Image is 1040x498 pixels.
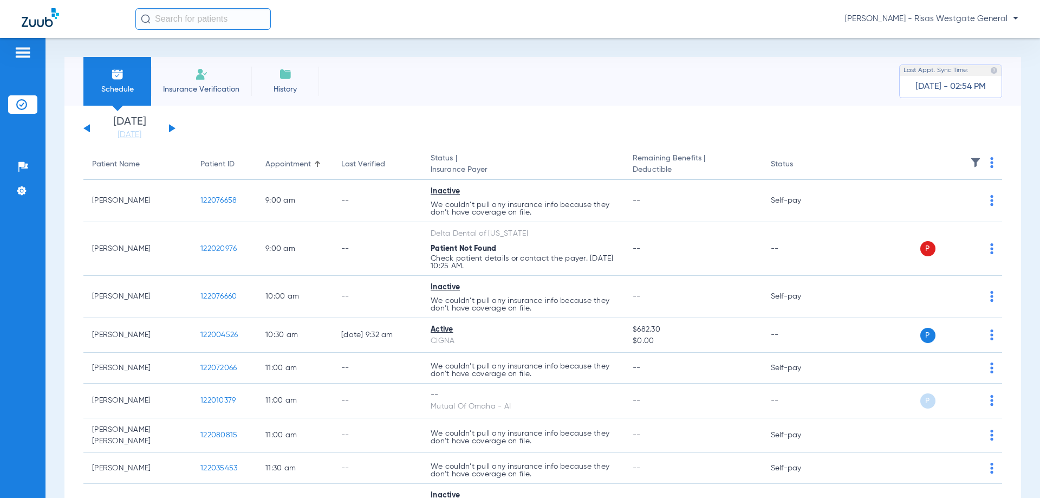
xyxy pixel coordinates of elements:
[92,159,140,170] div: Patient Name
[333,384,422,418] td: --
[200,464,237,472] span: 122035453
[970,157,981,168] img: filter.svg
[257,418,333,453] td: 11:00 AM
[200,197,237,204] span: 122076658
[195,68,208,81] img: Manual Insurance Verification
[431,390,615,401] div: --
[431,401,615,412] div: Mutual Of Omaha - AI
[22,8,59,27] img: Zuub Logo
[83,353,192,384] td: [PERSON_NAME]
[966,243,977,254] img: x.svg
[920,328,935,343] span: P
[990,195,993,206] img: group-dot-blue.svg
[966,195,977,206] img: x.svg
[966,291,977,302] img: x.svg
[83,222,192,276] td: [PERSON_NAME]
[633,197,641,204] span: --
[341,159,385,170] div: Last Verified
[200,159,235,170] div: Patient ID
[111,68,124,81] img: Schedule
[920,241,935,256] span: P
[762,353,835,384] td: Self-pay
[990,157,993,168] img: group-dot-blue.svg
[624,150,762,180] th: Remaining Benefits |
[966,430,977,441] img: x.svg
[966,329,977,340] img: x.svg
[83,418,192,453] td: [PERSON_NAME] [PERSON_NAME]
[257,276,333,318] td: 10:00 AM
[97,117,162,140] li: [DATE]
[431,324,615,335] div: Active
[14,46,31,59] img: hamburger-icon
[333,276,422,318] td: --
[966,395,977,406] img: x.svg
[333,318,422,353] td: [DATE] 9:32 AM
[265,159,324,170] div: Appointment
[257,384,333,418] td: 11:00 AM
[633,164,753,176] span: Deductible
[762,180,835,222] td: Self-pay
[633,293,641,300] span: --
[633,431,641,439] span: --
[966,463,977,474] img: x.svg
[92,159,183,170] div: Patient Name
[762,418,835,453] td: Self-pay
[257,222,333,276] td: 9:00 AM
[762,453,835,484] td: Self-pay
[762,318,835,353] td: --
[762,222,835,276] td: --
[990,395,993,406] img: group-dot-blue.svg
[431,297,615,312] p: We couldn’t pull any insurance info because they don’t have coverage on file.
[431,335,615,347] div: CIGNA
[257,180,333,222] td: 9:00 AM
[333,353,422,384] td: --
[990,430,993,441] img: group-dot-blue.svg
[633,245,641,253] span: --
[431,228,615,240] div: Delta Dental of [US_STATE]
[762,150,835,180] th: Status
[431,201,615,216] p: We couldn’t pull any insurance info because they don’t have coverage on file.
[903,65,968,76] span: Last Appt. Sync Time:
[333,222,422,276] td: --
[200,397,236,404] span: 122010379
[200,293,237,300] span: 122076660
[333,453,422,484] td: --
[990,243,993,254] img: group-dot-blue.svg
[990,463,993,474] img: group-dot-blue.svg
[762,276,835,318] td: Self-pay
[762,384,835,418] td: --
[341,159,413,170] div: Last Verified
[257,453,333,484] td: 11:30 AM
[633,464,641,472] span: --
[431,186,615,197] div: Inactive
[431,255,615,270] p: Check patient details or contact the payer. [DATE] 10:25 AM.
[431,463,615,478] p: We couldn’t pull any insurance info because they don’t have coverage on file.
[200,159,248,170] div: Patient ID
[633,397,641,404] span: --
[83,453,192,484] td: [PERSON_NAME]
[83,180,192,222] td: [PERSON_NAME]
[990,363,993,373] img: group-dot-blue.svg
[265,159,311,170] div: Appointment
[83,318,192,353] td: [PERSON_NAME]
[200,245,237,253] span: 122020976
[422,150,624,180] th: Status |
[431,430,615,445] p: We couldn’t pull any insurance info because they don’t have coverage on file.
[257,353,333,384] td: 11:00 AM
[200,331,238,339] span: 122004526
[920,393,935,409] span: P
[431,164,615,176] span: Insurance Payer
[135,8,271,30] input: Search for patients
[633,324,753,335] span: $682.30
[97,130,162,140] a: [DATE]
[915,81,986,92] span: [DATE] - 02:54 PM
[159,84,243,95] span: Insurance Verification
[966,363,977,373] img: x.svg
[431,245,496,253] span: Patient Not Found
[431,363,615,378] p: We couldn’t pull any insurance info because they don’t have coverage on file.
[257,318,333,353] td: 10:30 AM
[990,329,993,340] img: group-dot-blue.svg
[333,180,422,222] td: --
[200,364,237,372] span: 122072066
[845,14,1018,24] span: [PERSON_NAME] - Risas Westgate General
